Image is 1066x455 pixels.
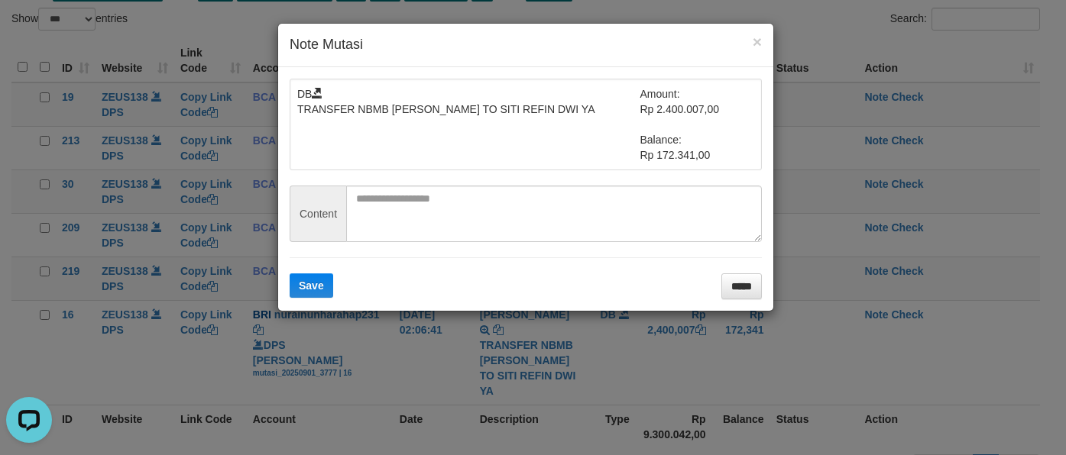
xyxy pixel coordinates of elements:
h4: Note Mutasi [290,35,762,55]
button: Open LiveChat chat widget [6,6,52,52]
span: Content [290,186,346,242]
button: × [753,34,762,50]
td: Amount: Rp 2.400.007,00 Balance: Rp 172.341,00 [640,86,755,163]
button: Save [290,273,333,298]
span: Save [299,279,324,292]
td: DB TRANSFER NBMB [PERSON_NAME] TO SITI REFIN DWI YA [297,86,640,163]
